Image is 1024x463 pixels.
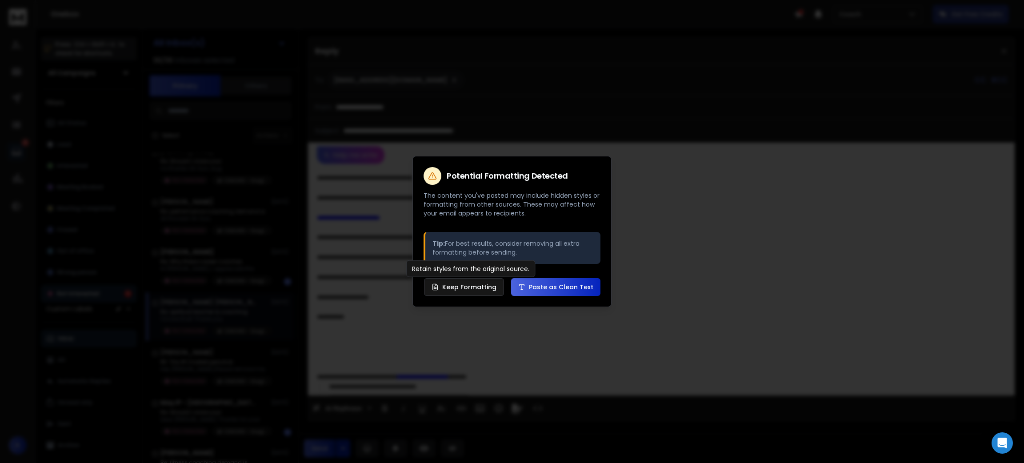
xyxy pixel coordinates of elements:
button: Paste as Clean Text [511,278,600,296]
div: Retain styles from the original source. [406,260,535,277]
strong: Tip: [432,239,445,248]
div: Open Intercom Messenger [992,432,1013,454]
p: For best results, consider removing all extra formatting before sending. [432,239,593,257]
p: The content you've pasted may include hidden styles or formatting from other sources. These may a... [424,191,600,218]
button: Keep Formatting [424,278,504,296]
h2: Potential Formatting Detected [447,172,568,180]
